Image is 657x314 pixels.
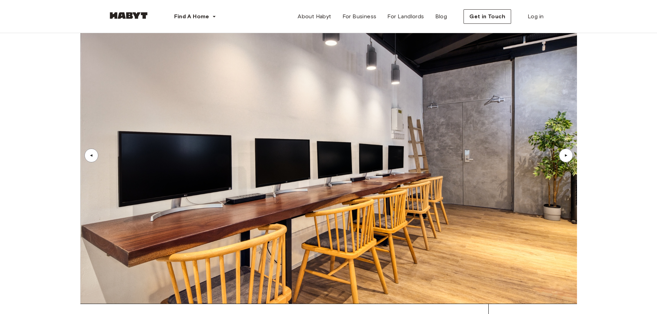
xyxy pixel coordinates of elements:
a: Log in [522,10,549,23]
a: For Landlords [382,10,429,23]
a: Blog [430,10,453,23]
button: Get in Touch [464,9,511,24]
span: Log in [528,12,544,21]
img: Image of the room [80,7,577,304]
div: ▲ [88,153,95,158]
span: Get in Touch [469,12,505,21]
span: For Business [342,12,377,21]
span: Find A Home [174,12,209,21]
img: Habyt [108,12,149,19]
span: For Landlords [387,12,424,21]
a: For Business [337,10,382,23]
button: Find A Home [169,10,222,23]
span: Blog [435,12,447,21]
div: ▲ [563,153,569,158]
a: About Habyt [292,10,337,23]
span: About Habyt [298,12,331,21]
